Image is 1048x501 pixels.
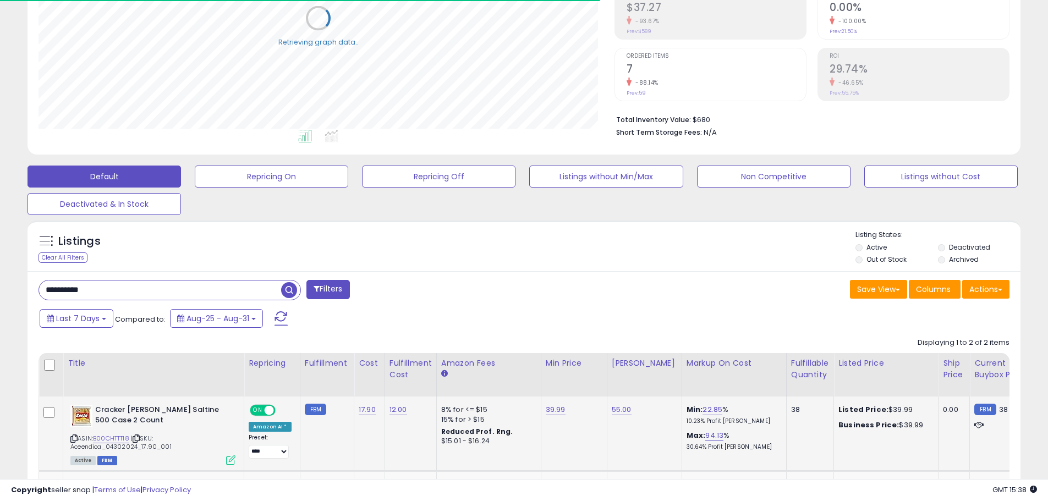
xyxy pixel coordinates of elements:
h2: 0.00% [830,1,1009,16]
span: Last 7 Days [56,313,100,324]
div: $39.99 [838,405,930,415]
a: 39.99 [546,404,566,415]
div: Current Buybox Price [974,357,1031,381]
small: -93.67% [632,17,660,25]
button: Actions [962,280,1009,299]
small: -100.00% [835,17,866,25]
h2: $37.27 [627,1,806,16]
div: Fulfillment [305,357,349,369]
div: Displaying 1 to 2 of 2 items [918,338,1009,348]
div: Markup on Cost [687,357,782,369]
div: Title [68,357,239,369]
div: 38 [791,405,825,415]
span: N/A [704,127,717,137]
span: Ordered Items [627,53,806,59]
div: % [687,431,778,451]
small: FBM [305,404,326,415]
small: Amazon Fees. [441,369,448,379]
span: Compared to: [115,314,166,324]
div: Repricing [249,357,295,369]
b: Reduced Prof. Rng. [441,427,513,436]
div: [PERSON_NAME] [612,357,677,369]
button: Save View [850,280,907,299]
div: Ship Price [943,357,965,381]
b: Min: [687,404,703,415]
button: Repricing On [195,166,348,188]
small: FBM [974,404,996,415]
small: -46.65% [835,79,864,87]
div: Retrieving graph data.. [278,37,359,47]
button: Filters [306,280,349,299]
div: $15.01 - $16.24 [441,437,533,446]
div: % [687,405,778,425]
b: Short Term Storage Fees: [616,128,702,137]
div: Preset: [249,434,292,459]
small: Prev: 21.50% [830,28,857,35]
img: 51RczHvlNxL._SL40_.jpg [70,405,92,427]
b: Total Inventory Value: [616,115,691,124]
h2: 7 [627,63,806,78]
div: Listed Price [838,357,934,369]
span: Columns [916,284,951,295]
p: 10.23% Profit [PERSON_NAME] [687,417,778,425]
div: Amazon AI * [249,422,292,432]
span: All listings currently available for purchase on Amazon [70,456,96,465]
span: ON [251,406,265,415]
a: Terms of Use [94,485,141,495]
div: 8% for <= $15 [441,405,533,415]
label: Active [866,243,887,252]
span: | SKU: Aceendica_04302024_17.90_001 [70,434,172,450]
span: ROI [830,53,1009,59]
span: 2025-09-8 15:38 GMT [992,485,1037,495]
button: Default [28,166,181,188]
div: 15% for > $15 [441,415,533,425]
button: Deactivated & In Stock [28,193,181,215]
a: 94.13 [705,430,723,441]
button: Non Competitive [697,166,851,188]
span: Aug-25 - Aug-31 [186,313,249,324]
div: Cost [359,357,380,369]
a: B00CHTTT18 [93,434,129,443]
div: ASIN: [70,405,235,464]
button: Aug-25 - Aug-31 [170,309,263,328]
div: $39.99 [838,420,930,430]
li: $680 [616,112,1001,125]
div: Min Price [546,357,602,369]
a: Privacy Policy [142,485,191,495]
span: 38 [999,404,1008,415]
h5: Listings [58,234,101,249]
small: Prev: 59 [627,90,646,96]
p: Listing States: [855,230,1020,240]
th: The percentage added to the cost of goods (COGS) that forms the calculator for Min & Max prices. [682,353,786,397]
a: 12.00 [389,404,407,415]
p: 30.64% Profit [PERSON_NAME] [687,443,778,451]
b: Cracker [PERSON_NAME] Saltine 500 Case 2 Count [95,405,229,428]
a: 22.85 [703,404,722,415]
b: Max: [687,430,706,441]
label: Out of Stock [866,255,907,264]
small: -88.14% [632,79,659,87]
a: 55.00 [612,404,632,415]
div: Amazon Fees [441,357,536,369]
small: Prev: 55.75% [830,90,859,96]
div: Fulfillment Cost [389,357,432,381]
span: FBM [97,456,117,465]
strong: Copyright [11,485,51,495]
button: Repricing Off [362,166,515,188]
label: Archived [949,255,979,264]
a: 17.90 [359,404,376,415]
h2: 29.74% [830,63,1009,78]
button: Listings without Cost [864,166,1018,188]
b: Listed Price: [838,404,888,415]
button: Last 7 Days [40,309,113,328]
span: OFF [274,406,292,415]
div: Clear All Filters [39,252,87,263]
div: seller snap | | [11,485,191,496]
div: Fulfillable Quantity [791,357,829,381]
div: 0.00 [943,405,961,415]
small: Prev: $589 [627,28,651,35]
b: Business Price: [838,420,899,430]
label: Deactivated [949,243,990,252]
button: Listings without Min/Max [529,166,683,188]
button: Columns [909,280,961,299]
